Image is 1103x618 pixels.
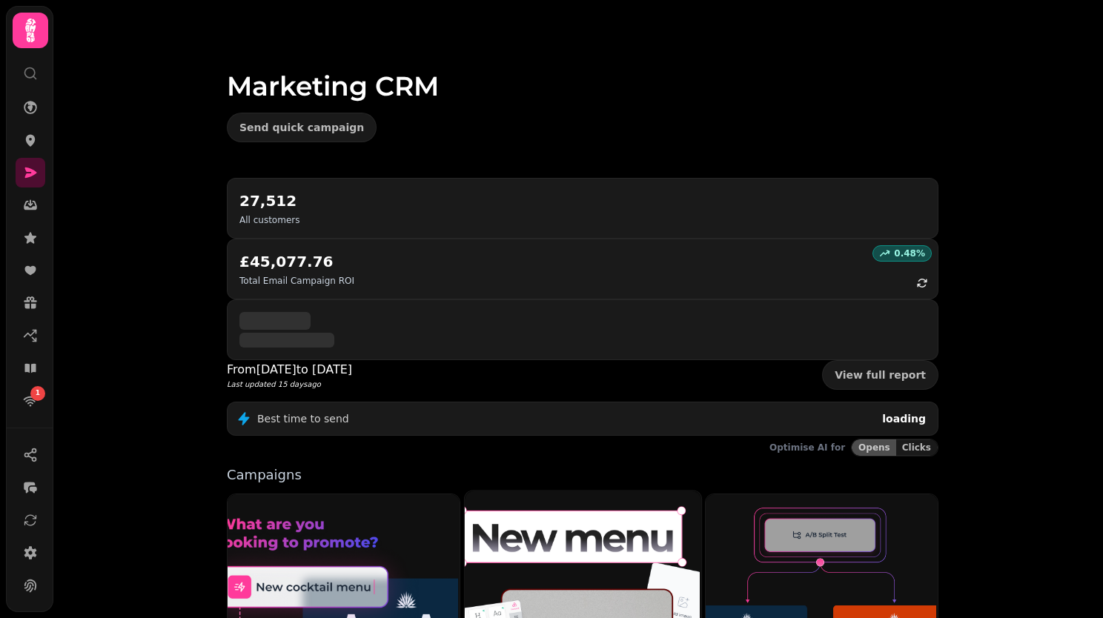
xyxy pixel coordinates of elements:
p: 0.48 % [894,247,925,259]
span: Send quick campaign [239,122,364,133]
p: From [DATE] to [DATE] [227,361,352,379]
button: Send quick campaign [227,113,377,142]
p: Campaigns [227,468,938,482]
p: Optimise AI for [769,442,845,453]
h2: 27,512 [239,190,299,211]
h1: Marketing CRM [227,36,938,101]
span: Clicks [902,443,931,452]
h2: £45,077.76 [239,251,354,272]
p: All customers [239,214,299,226]
span: 1 [36,388,40,399]
p: Total Email Campaign ROI [239,275,354,287]
span: loading [882,413,926,425]
button: Opens [852,439,896,456]
span: Opens [858,443,890,452]
a: View full report [822,360,938,390]
button: Clicks [896,439,938,456]
p: Last updated 15 days ago [227,379,352,390]
a: 1 [16,386,45,416]
button: refresh [910,270,935,296]
p: Best time to send [257,411,349,426]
